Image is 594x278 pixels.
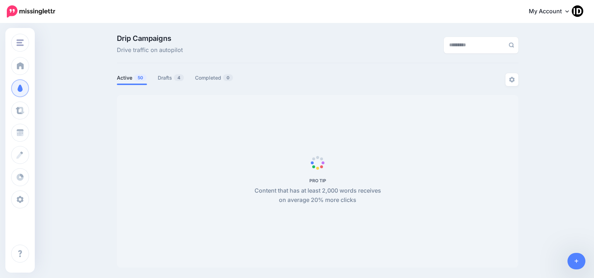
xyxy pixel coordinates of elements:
span: 0 [223,74,233,81]
span: 4 [174,74,184,81]
img: menu.png [16,39,24,46]
span: 50 [134,74,147,81]
img: search-grey-6.png [509,42,514,48]
p: Content that has at least 2,000 words receives on average 20% more clicks [251,186,385,205]
a: Drafts4 [158,74,184,82]
img: settings-grey.png [509,77,515,83]
a: My Account [522,3,583,20]
a: Completed0 [195,74,233,82]
span: Drive traffic on autopilot [117,46,183,55]
h5: PRO TIP [251,178,385,183]
img: Missinglettr [7,5,55,18]
span: Drip Campaigns [117,35,183,42]
a: Active50 [117,74,147,82]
